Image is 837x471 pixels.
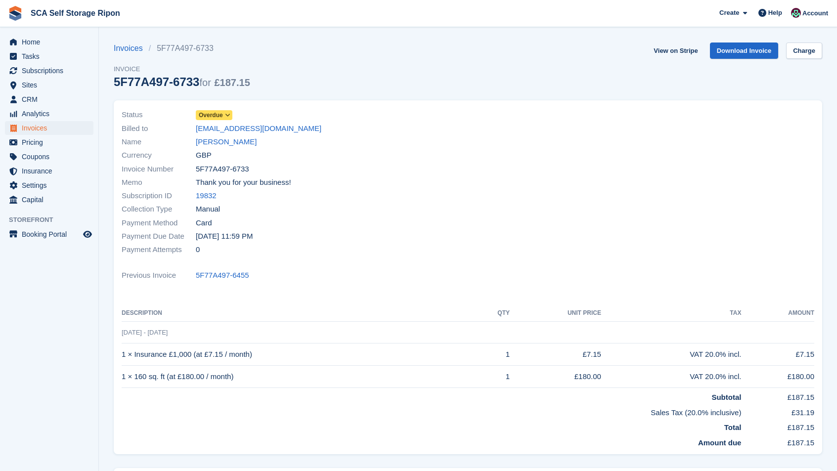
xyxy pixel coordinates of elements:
td: £187.15 [741,418,814,433]
td: £187.15 [741,433,814,449]
td: £180.00 [741,366,814,388]
span: Overdue [199,111,223,120]
span: Sites [22,78,81,92]
td: £7.15 [510,343,601,366]
span: Capital [22,193,81,207]
td: £7.15 [741,343,814,366]
th: Tax [601,305,741,321]
span: Subscription ID [122,190,196,202]
strong: Amount due [698,438,742,447]
strong: Subtotal [711,393,741,401]
th: Unit Price [510,305,601,321]
td: 1 × 160 sq. ft (at £180.00 / month) [122,366,477,388]
span: Booking Portal [22,227,81,241]
span: Invoice Number [122,164,196,175]
a: View on Stripe [650,43,702,59]
span: Card [196,217,212,229]
a: Charge [786,43,822,59]
span: Currency [122,150,196,161]
span: Pricing [22,135,81,149]
a: 5F77A497-6455 [196,270,249,281]
span: Invoice [114,64,250,74]
span: Coupons [22,150,81,164]
a: SCA Self Storage Ripon [27,5,124,21]
td: £187.15 [741,388,814,403]
a: menu [5,150,93,164]
span: for [199,77,211,88]
a: menu [5,107,93,121]
span: CRM [22,92,81,106]
div: 5F77A497-6733 [114,75,250,88]
img: stora-icon-8386f47178a22dfd0bd8f6a31ec36ba5ce8667c1dd55bd0f319d3a0aa187defe.svg [8,6,23,21]
a: menu [5,121,93,135]
a: menu [5,35,93,49]
a: menu [5,64,93,78]
span: Memo [122,177,196,188]
span: 5F77A497-6733 [196,164,249,175]
th: Description [122,305,477,321]
span: Payment Attempts [122,244,196,256]
a: Overdue [196,109,232,121]
span: Manual [196,204,220,215]
span: Payment Due Date [122,231,196,242]
span: [DATE] - [DATE] [122,329,168,336]
span: GBP [196,150,212,161]
strong: Total [724,423,742,431]
td: 1 × Insurance £1,000 (at £7.15 / month) [122,343,477,366]
span: Help [768,8,782,18]
span: Status [122,109,196,121]
span: Subscriptions [22,64,81,78]
a: menu [5,178,93,192]
th: Amount [741,305,814,321]
span: Invoices [22,121,81,135]
a: menu [5,49,93,63]
a: menu [5,135,93,149]
span: Insurance [22,164,81,178]
a: menu [5,164,93,178]
a: [EMAIL_ADDRESS][DOMAIN_NAME] [196,123,321,134]
span: Account [802,8,828,18]
img: Sam Chapman [791,8,801,18]
span: Previous Invoice [122,270,196,281]
a: menu [5,78,93,92]
a: [PERSON_NAME] [196,136,257,148]
span: Create [719,8,739,18]
a: menu [5,193,93,207]
span: 0 [196,244,200,256]
td: 1 [477,366,510,388]
nav: breadcrumbs [114,43,250,54]
a: Preview store [82,228,93,240]
a: 19832 [196,190,217,202]
a: Invoices [114,43,149,54]
div: VAT 20.0% incl. [601,371,741,383]
span: Storefront [9,215,98,225]
time: 2025-08-17 22:59:59 UTC [196,231,253,242]
span: Billed to [122,123,196,134]
span: Collection Type [122,204,196,215]
span: Name [122,136,196,148]
a: menu [5,92,93,106]
td: 1 [477,343,510,366]
a: Download Invoice [710,43,779,59]
span: Thank you for your business! [196,177,291,188]
span: £187.15 [214,77,250,88]
td: £180.00 [510,366,601,388]
span: Tasks [22,49,81,63]
span: Settings [22,178,81,192]
span: Payment Method [122,217,196,229]
span: Analytics [22,107,81,121]
td: Sales Tax (20.0% inclusive) [122,403,741,419]
th: QTY [477,305,510,321]
td: £31.19 [741,403,814,419]
span: Home [22,35,81,49]
a: menu [5,227,93,241]
div: VAT 20.0% incl. [601,349,741,360]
